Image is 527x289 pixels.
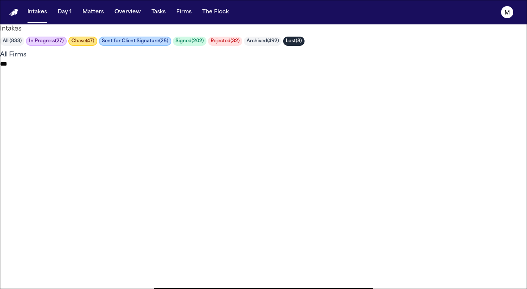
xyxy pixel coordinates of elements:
button: Archived(492) [244,37,282,46]
button: The Flock [199,5,232,19]
button: Rejected(32) [208,37,242,46]
button: In Progress(27) [26,37,67,46]
button: Day 1 [55,5,75,19]
button: Firms [173,5,195,19]
button: Matters [79,5,107,19]
button: Tasks [148,5,169,19]
button: Lost(8) [283,37,305,46]
button: Intakes [24,5,50,19]
button: Sent for Client Signature(25) [99,37,171,46]
button: Chase(47) [68,37,97,46]
button: Overview [111,5,144,19]
img: Finch Logo [9,9,18,16]
a: Home [9,9,18,16]
button: Signed(202) [173,37,206,46]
